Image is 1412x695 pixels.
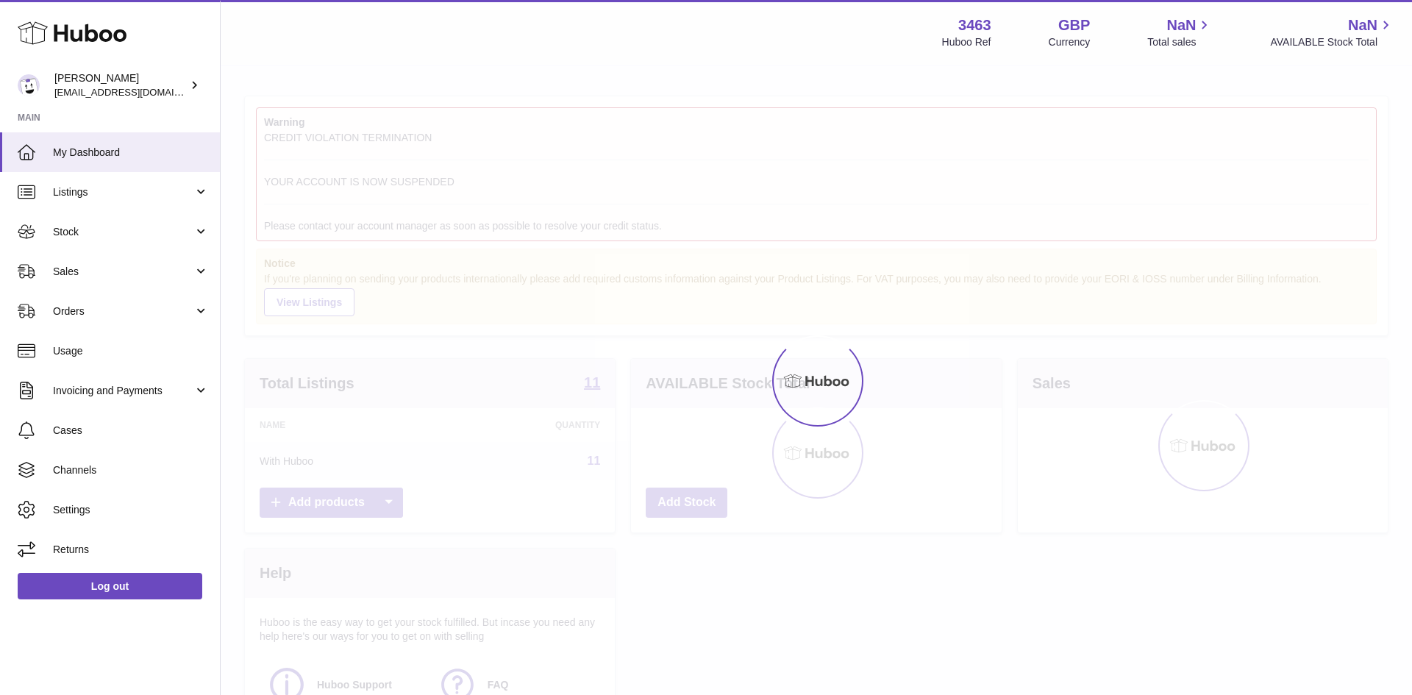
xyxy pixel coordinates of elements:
[1058,15,1090,35] strong: GBP
[54,86,216,98] span: [EMAIL_ADDRESS][DOMAIN_NAME]
[1049,35,1091,49] div: Currency
[53,146,209,160] span: My Dashboard
[53,225,193,239] span: Stock
[1348,15,1377,35] span: NaN
[18,74,40,96] img: internalAdmin-3463@internal.huboo.com
[53,463,209,477] span: Channels
[53,503,209,517] span: Settings
[53,543,209,557] span: Returns
[1147,35,1213,49] span: Total sales
[53,265,193,279] span: Sales
[18,573,202,599] a: Log out
[53,304,193,318] span: Orders
[53,185,193,199] span: Listings
[1147,15,1213,49] a: NaN Total sales
[54,71,187,99] div: [PERSON_NAME]
[53,424,209,438] span: Cases
[53,344,209,358] span: Usage
[1166,15,1196,35] span: NaN
[1270,35,1394,49] span: AVAILABLE Stock Total
[1270,15,1394,49] a: NaN AVAILABLE Stock Total
[53,384,193,398] span: Invoicing and Payments
[942,35,991,49] div: Huboo Ref
[958,15,991,35] strong: 3463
